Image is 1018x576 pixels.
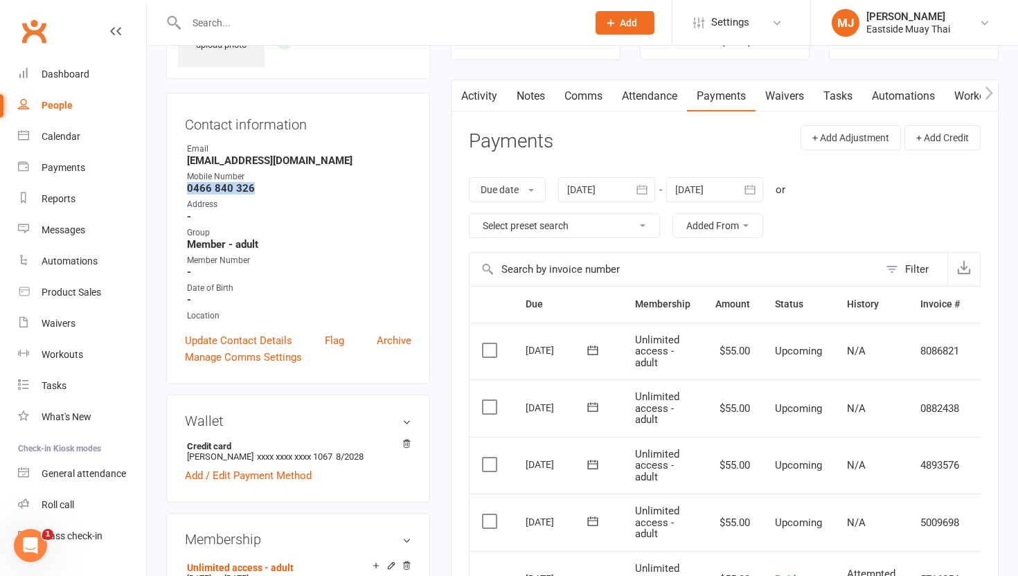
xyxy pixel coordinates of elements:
h3: Payments [469,131,553,152]
a: What's New [18,402,146,433]
td: 8086821 [908,323,972,380]
li: [PERSON_NAME] [185,439,411,464]
div: Workouts [42,349,83,360]
div: Messages [42,224,85,235]
a: Waivers [18,308,146,339]
a: Product Sales [18,277,146,308]
strong: Member - adult [187,238,411,251]
div: Tasks [42,380,66,391]
span: Unlimited access - adult [635,448,679,483]
div: Calendar [42,131,80,142]
div: People [42,100,73,111]
span: Add [620,17,637,28]
a: Dashboard [18,59,146,90]
div: Payments [42,162,85,173]
a: Roll call [18,489,146,521]
td: $55.00 [703,379,762,437]
button: Due date [469,177,546,202]
div: [DATE] [526,453,589,475]
div: General attendance [42,468,126,479]
iframe: Intercom live chat [14,529,47,562]
td: 0882438 [908,379,972,437]
th: History [834,287,908,322]
a: Manage Comms Settings [185,349,302,366]
span: Unlimited access - adult [635,390,679,426]
td: $55.00 [703,323,762,380]
div: [DATE] [526,511,589,532]
div: Waivers [42,318,75,329]
span: N/A [847,345,866,357]
h3: Wallet [185,413,411,429]
div: [DATE] [526,397,589,418]
span: 1 [42,529,53,540]
div: [PERSON_NAME] [866,10,950,23]
div: Address [187,198,411,211]
td: 5009698 [908,494,972,551]
th: Status [762,287,834,322]
strong: - [187,266,411,278]
span: N/A [847,516,866,529]
a: Payments [687,80,756,112]
strong: 0466 840 326 [187,182,411,195]
a: Activity [452,80,507,112]
a: Tasks [814,80,862,112]
span: Upcoming [775,459,822,471]
a: Payments [18,152,146,183]
a: Automations [862,80,945,112]
div: Filter [905,261,929,278]
button: + Add Credit [904,125,981,150]
a: Calendar [18,121,146,152]
div: What's New [42,411,91,422]
div: Member Number [187,254,411,267]
div: Group [187,226,411,240]
div: Class check-in [42,530,102,541]
a: Attendance [612,80,687,112]
span: Upcoming [775,402,822,415]
a: Class kiosk mode [18,521,146,552]
th: Due [513,287,623,322]
div: Email [187,143,411,156]
button: Add [596,11,654,35]
span: 8/2028 [336,451,364,462]
input: Search by invoice number [470,253,879,286]
div: Mobile Number [187,170,411,183]
a: Archive [377,332,411,349]
button: + Add Adjustment [801,125,901,150]
a: Unlimited access - adult [187,562,294,573]
div: or [776,181,785,198]
a: Notes [507,80,555,112]
span: N/A [847,402,866,415]
a: Flag [325,332,344,349]
a: People [18,90,146,121]
div: MJ [832,9,859,37]
strong: Credit card [187,441,404,451]
div: Product Sales [42,287,101,298]
span: xxxx xxxx xxxx 1067 [257,451,332,462]
div: Location [187,309,411,323]
div: Reports [42,193,75,204]
span: Upcoming [775,345,822,357]
a: General attendance kiosk mode [18,458,146,489]
a: Reports [18,183,146,215]
div: Eastside Muay Thai [866,23,950,35]
a: Waivers [756,80,814,112]
span: Unlimited access - adult [635,505,679,540]
button: Added From [672,213,763,238]
a: Automations [18,246,146,277]
div: Date of Birth [187,282,411,295]
span: Upcoming [775,516,822,529]
a: Workouts [18,339,146,370]
td: $55.00 [703,494,762,551]
th: Invoice # [908,287,972,322]
span: N/A [847,459,866,471]
a: Tasks [18,370,146,402]
button: Filter [879,253,947,286]
h3: Contact information [185,111,411,132]
th: Membership [623,287,703,322]
strong: - [187,210,411,223]
td: $55.00 [703,437,762,494]
a: Update Contact Details [185,332,292,349]
a: Workouts [945,80,1010,112]
span: Unlimited access - adult [635,334,679,369]
th: Amount [703,287,762,322]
